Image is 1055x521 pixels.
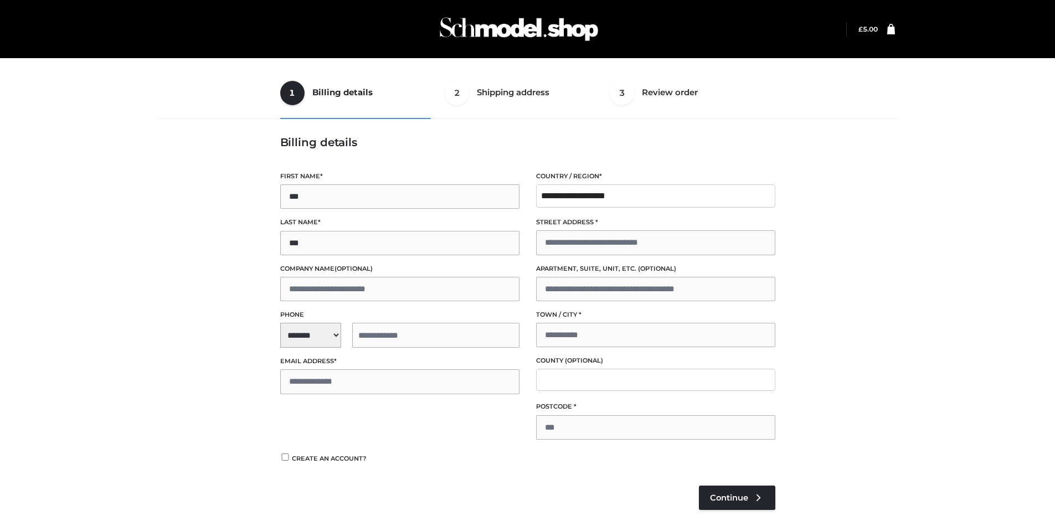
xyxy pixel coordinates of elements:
[280,171,519,182] label: First name
[280,264,519,274] label: Company name
[280,136,775,149] h3: Billing details
[536,309,775,320] label: Town / City
[536,217,775,228] label: Street address
[334,265,373,272] span: (optional)
[858,25,863,33] span: £
[858,25,878,33] a: £5.00
[536,355,775,366] label: County
[436,7,602,51] img: Schmodel Admin 964
[858,25,878,33] bdi: 5.00
[280,217,519,228] label: Last name
[280,309,519,320] label: Phone
[536,401,775,412] label: Postcode
[565,357,603,364] span: (optional)
[280,356,519,367] label: Email address
[638,265,676,272] span: (optional)
[280,453,290,461] input: Create an account?
[536,171,775,182] label: Country / Region
[699,486,775,510] a: Continue
[710,493,748,503] span: Continue
[292,455,367,462] span: Create an account?
[536,264,775,274] label: Apartment, suite, unit, etc.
